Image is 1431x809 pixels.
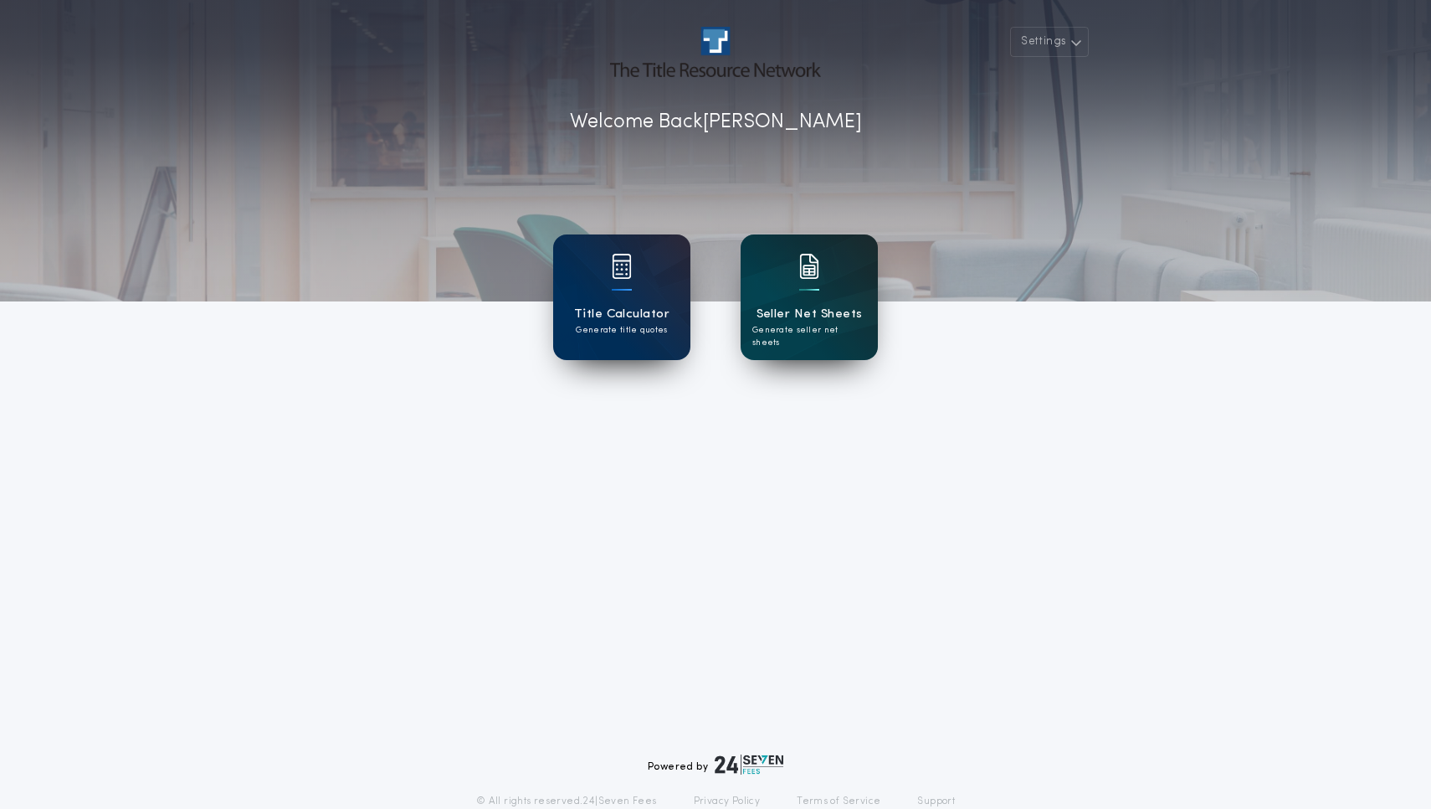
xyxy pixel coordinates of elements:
[799,254,819,279] img: card icon
[612,254,632,279] img: card icon
[1010,27,1089,57] button: Settings
[741,234,878,360] a: card iconSeller Net SheetsGenerate seller net sheets
[576,324,667,337] p: Generate title quotes
[574,305,669,324] h1: Title Calculator
[610,27,821,77] img: account-logo
[553,234,690,360] a: card iconTitle CalculatorGenerate title quotes
[752,324,866,349] p: Generate seller net sheets
[694,795,761,808] a: Privacy Policy
[797,795,880,808] a: Terms of Service
[476,795,657,808] p: © All rights reserved. 24|Seven Fees
[715,755,783,775] img: logo
[917,795,955,808] a: Support
[570,107,862,137] p: Welcome Back [PERSON_NAME]
[648,755,783,775] div: Powered by
[757,305,863,324] h1: Seller Net Sheets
